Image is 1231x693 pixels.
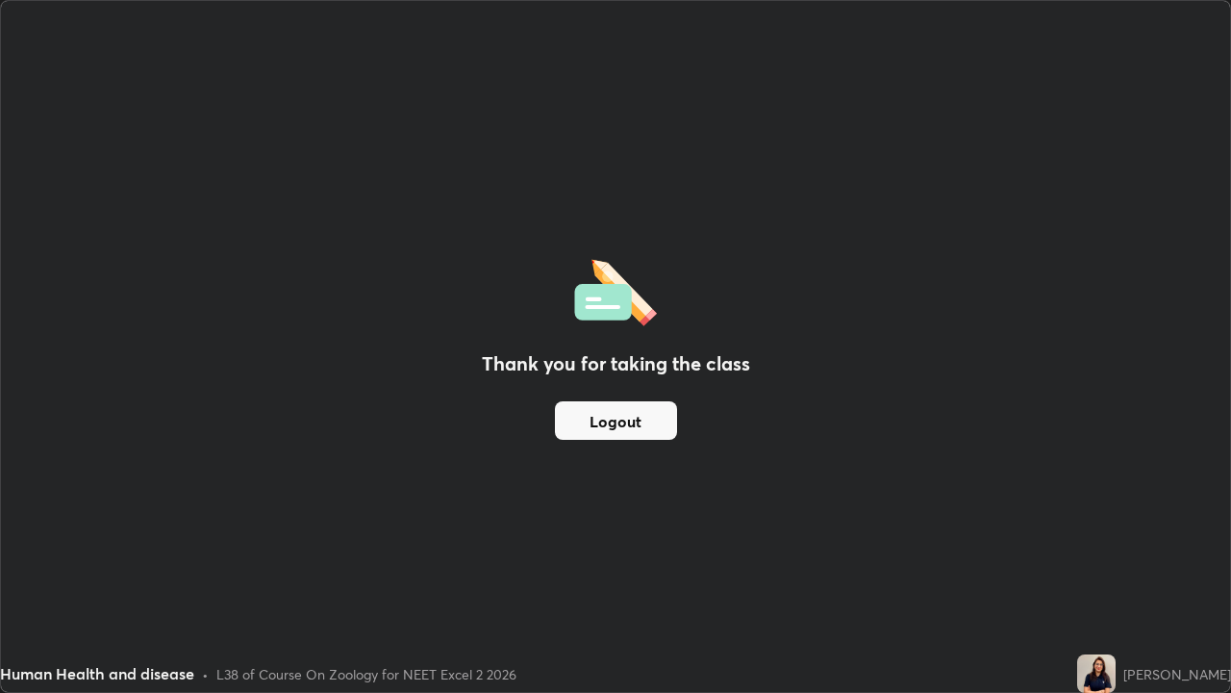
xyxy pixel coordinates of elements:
img: offlineFeedback.1438e8b3.svg [574,253,657,326]
h2: Thank you for taking the class [482,349,750,378]
img: 4633155fa3c54737ab0a61ccb5f4d88b.jpg [1077,654,1116,693]
div: L38 of Course On Zoology for NEET Excel 2 2026 [216,664,516,684]
div: • [202,664,209,684]
div: [PERSON_NAME] [1123,664,1231,684]
button: Logout [555,401,677,440]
